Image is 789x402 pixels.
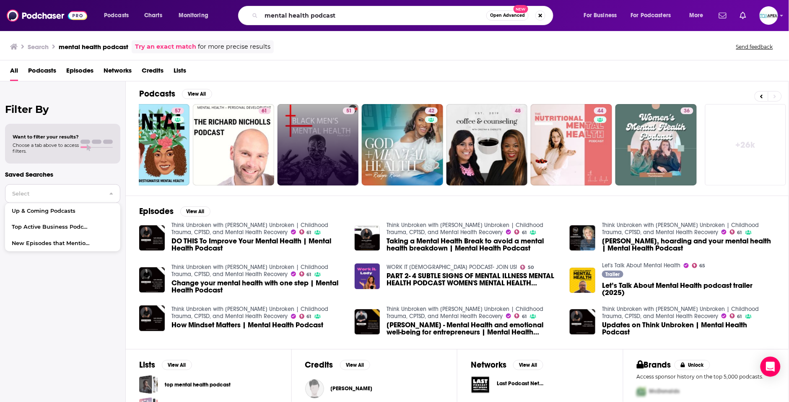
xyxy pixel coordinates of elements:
h2: Episodes [139,206,174,217]
span: More [689,10,703,21]
div: Open Intercom Messenger [760,357,781,377]
button: open menu [578,9,628,22]
span: Top Active Business Podcasts [12,224,93,230]
button: open menu [683,9,714,22]
a: Podcasts [28,64,56,81]
a: PodcastsView All [139,89,212,99]
span: 61 [522,231,527,235]
span: 61 [737,231,742,235]
a: Mike Young - Mental Health and emotional well-being for entrepreneurs | Mental Health Podcast [355,309,380,335]
img: Change your mental health with one step | Mental Health Podcast [139,267,165,293]
a: Show notifications dropdown [737,8,750,23]
a: Charts [139,9,167,22]
a: 42 [362,104,443,185]
span: New [514,5,529,13]
a: Think Unbroken with Michael Unbroken | Childhood Trauma, CPTSD, and Mental Health Recovery [602,305,759,320]
a: 36 [615,104,697,185]
h2: Networks [471,360,506,370]
h2: Brands [637,360,672,370]
a: 44 [531,104,612,185]
p: Saved Searches [5,170,120,178]
button: open menu [173,9,219,22]
a: 61 [514,313,527,318]
img: How Mindset Matters | Mental Health Podcast [139,305,165,331]
a: 51 [278,104,359,185]
a: Credits [142,64,164,81]
span: [PERSON_NAME], hoarding and your mental health | Mental Health Podcast [602,238,775,252]
button: Jarrod JonesJarrod Jones [305,375,444,402]
a: Networks [104,64,132,81]
span: For Podcasters [631,10,671,21]
span: Open Advanced [490,13,525,18]
a: 65 [692,263,706,268]
span: top mental health podcast [139,375,158,394]
a: WORK IT LADY PODCAST- JOIN US! [387,264,517,271]
span: Up & Coming Podcasts [12,209,93,214]
a: NetworksView All [471,360,543,370]
a: All [10,64,18,81]
a: 42 [425,107,438,114]
span: 36 [684,107,690,115]
a: +26k [705,104,786,185]
a: Jarrod Jones [305,379,324,398]
span: 42 [428,107,434,115]
button: Send feedback [734,43,776,50]
div: Search podcasts, credits, & more... [246,6,561,25]
a: 36 [681,107,693,114]
span: McDonalds [649,388,680,395]
span: Charts [144,10,162,21]
a: 50 [520,265,534,270]
a: Think Unbroken with Michael Unbroken | Childhood Trauma, CPTSD, and Mental Health Recovery [171,222,328,236]
span: 57 [175,107,181,115]
button: open menu [98,9,140,22]
span: 61 [306,315,311,318]
a: Episodes [66,64,93,81]
a: How Mindset Matters | Mental Health Podcast [171,321,323,329]
span: 50 [528,266,534,269]
a: 48 [446,104,528,185]
h2: Lists [139,360,155,370]
button: Select [5,184,120,203]
img: DO THIS To Improve Your Mental Health | Mental Health Podcast [139,225,165,251]
span: For Business [584,10,617,21]
img: Podchaser - Follow, Share and Rate Podcasts [7,8,87,23]
span: Monitoring [179,10,208,21]
a: 44 [594,107,607,114]
h3: mental health podcast [59,43,128,51]
a: 61 [259,107,271,114]
a: PART 2- 4 SUBTLE SIGNS OF MENTAL ILLNESS MENTAL HEALTH PODCAST WOMEN'S MENTAL HEALTH PODCAST YOUTUBE [387,272,560,287]
a: Try an exact match [135,42,196,52]
span: [PERSON_NAME] [331,385,373,392]
a: Taking a Mental Health Break to avoid a mental health breakdown | Mental Health Podcast [387,238,560,252]
a: EpisodesView All [139,206,210,217]
a: CreditsView All [305,360,370,370]
span: 61 [737,315,742,318]
a: ListsView All [139,360,192,370]
span: 61 [306,231,311,235]
a: Think Unbroken with Michael Unbroken | Childhood Trauma, CPTSD, and Mental Health Recovery [602,222,759,236]
img: First Pro Logo [633,383,649,400]
a: 61 [730,230,742,235]
span: 44 [597,107,603,115]
a: Think Unbroken with Michael Unbroken | Childhood Trauma, CPTSD, and Mental Health Recovery [171,264,328,278]
img: PART 2- 4 SUBTLE SIGNS OF MENTAL ILLNESS MENTAL HEALTH PODCAST WOMEN'S MENTAL HEALTH PODCAST YOUTUBE [355,264,380,289]
a: 48 [511,107,524,114]
button: open menu [625,9,683,22]
h2: Podcasts [139,89,175,99]
img: Taking a Mental Health Break to avoid a mental health breakdown | Mental Health Podcast [355,225,380,251]
a: top mental health podcast [165,380,231,389]
img: Tracy McCubbin - Clutter, hoarding and your mental health | Mental Health Podcast [570,225,595,251]
span: Logged in as Apex [760,6,778,25]
a: 57 [109,104,190,185]
a: Last Podcast Network logoLast Podcast Network [471,375,610,394]
h2: Credits [305,360,333,370]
